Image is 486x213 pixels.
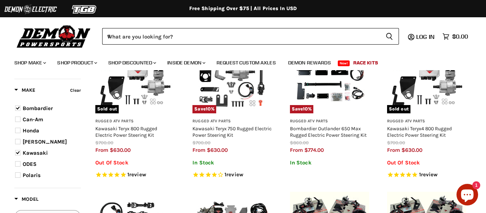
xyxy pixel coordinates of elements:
span: Sold out [387,105,410,113]
span: $700.00 [95,140,113,145]
span: Honda [23,127,39,134]
span: from [95,147,108,153]
span: Rated 4.0 out of 5 stars 1 reviews [192,171,272,179]
span: $630.00 [110,147,131,153]
input: When autocomplete results are available use up and down arrows to review and enter to select [102,28,380,45]
a: Shop Product [52,55,101,70]
a: Bombardier Outlander 650 Max Rugged Electric Power Steering Kit [290,126,367,138]
span: $860.00 [290,140,309,145]
a: Kawasaki Teryx 750 Rugged Electric Power Steering Kit [192,126,272,138]
a: Request Custom Axles [211,55,281,70]
inbox-online-store-chat: Shopify online store chat [454,184,480,207]
button: Search [380,28,399,45]
p: In Stock [192,160,272,166]
span: from [387,147,400,153]
img: Kawasaki Teryx4 800 Rugged Electric Power Steering Kit [387,34,466,113]
span: Rated 5.0 out of 5 stars 1 reviews [387,171,466,179]
a: Kawasaki Teryx 800 Rugged Electric Power Steering KitSold out [95,34,174,113]
a: Shop Discounted [103,55,160,70]
a: Inside Demon [162,55,210,70]
img: Kawasaki Teryx 800 Rugged Electric Power Steering Kit [95,34,174,113]
form: Product [102,28,399,45]
span: Sold out [95,105,119,113]
span: Bombardier [23,105,53,112]
span: Polaris [23,172,41,178]
h3: Rugged ATV Parts [95,119,174,124]
span: Log in [416,33,435,40]
span: $774.00 [304,147,324,153]
img: Bombardier Outlander 650 Max Rugged Electric Power Steering Kit [290,34,369,113]
span: Rated 5.0 out of 5 stars 1 reviews [95,171,174,179]
img: Kawasaki Teryx 750 Rugged Electric Power Steering Kit [192,34,272,113]
a: Demon Rewards [283,55,336,70]
h3: Rugged ATV Parts [192,119,272,124]
span: [PERSON_NAME] [23,139,67,145]
span: review [421,172,438,178]
span: 1 reviews [127,172,146,178]
span: 1 reviews [224,172,243,178]
p: Out Of Stock [95,160,174,166]
span: from [290,147,303,153]
a: Race Kits [348,55,383,70]
span: review [226,172,243,178]
span: $0.00 [452,33,468,40]
a: Kawasaki Teryx 800 Rugged Electric Power Steering Kit [95,126,157,138]
span: $700.00 [387,140,405,145]
span: Save % [192,105,216,113]
span: New! [338,60,350,66]
button: Filter by Model [14,196,38,205]
span: $700.00 [192,140,210,145]
span: ODES [23,161,37,167]
p: In Stock [290,160,369,166]
a: Kawasaki Teryx 750 Rugged Electric Power Steering KitSave10% [192,34,272,113]
a: Kawasaki Teryx4 800 Rugged Electric Power Steering KitSold out [387,34,466,113]
img: Demon Electric Logo 2 [4,3,58,16]
span: 10 [206,106,211,112]
span: $630.00 [207,147,228,153]
ul: Main menu [9,53,466,70]
span: from [192,147,205,153]
img: Demon Powersports [14,23,93,49]
a: Bombardier Outlander 650 Max Rugged Electric Power Steering KitSave10% [290,34,369,113]
h3: Rugged ATV Parts [387,119,466,124]
span: $630.00 [401,147,422,153]
a: $0.00 [439,31,472,42]
span: review [129,172,146,178]
span: Can-Am [23,116,43,123]
span: Make [14,87,35,93]
a: Log in [413,33,439,40]
a: Shop Make [9,55,50,70]
h3: Rugged ATV Parts [290,119,369,124]
p: Out Of Stock [387,160,466,166]
span: 10 [303,106,308,112]
span: Model [14,196,38,202]
span: Kawasaki [23,150,48,156]
img: TGB Logo 2 [58,3,112,16]
button: Clear filter by Make [68,86,81,96]
span: Save % [290,105,314,113]
button: Filter by Make [14,87,35,96]
span: 1 reviews [419,172,438,178]
a: Kawasaki Teryx4 800 Rugged Electric Power Steering Kit [387,126,452,138]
